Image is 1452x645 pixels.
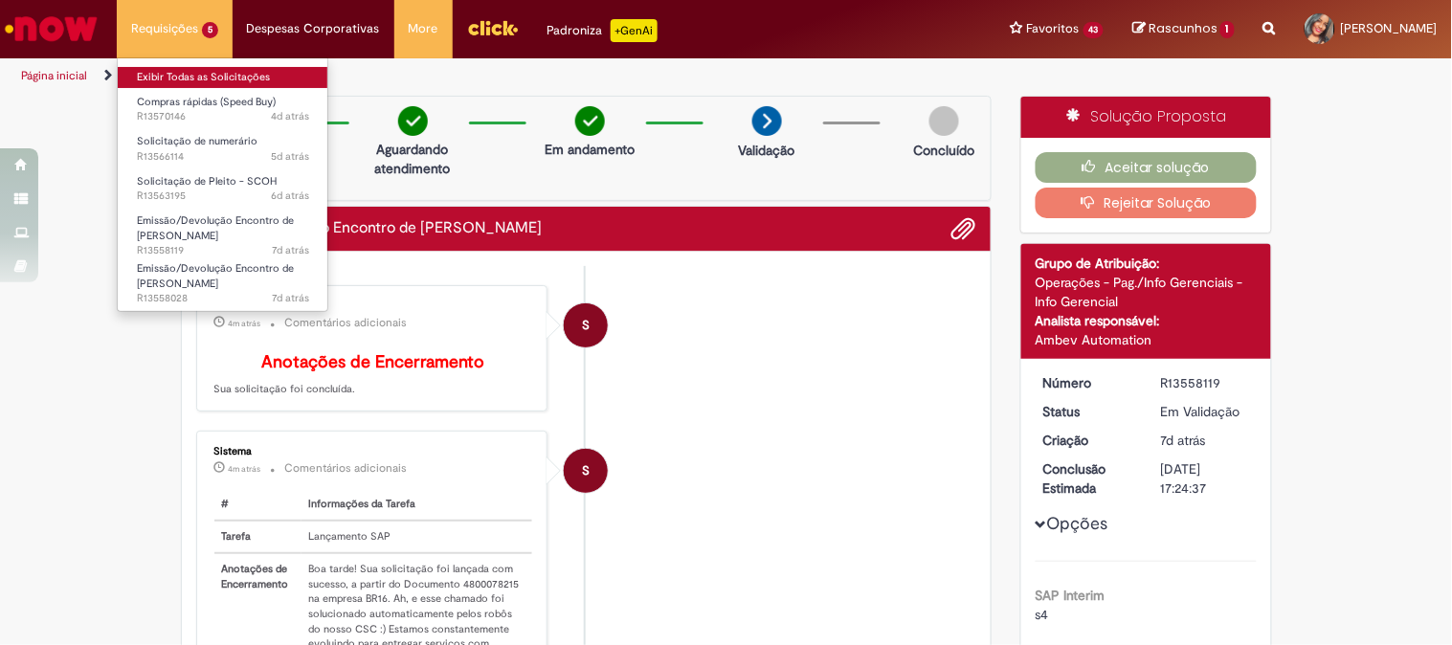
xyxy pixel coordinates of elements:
[1083,22,1105,38] span: 43
[1161,459,1250,498] div: [DATE] 17:24:37
[21,68,87,83] a: Página inicial
[1021,97,1271,138] div: Solução Proposta
[1036,152,1257,183] button: Aceitar solução
[302,489,533,521] th: Informações da Tarefa
[1220,21,1235,38] span: 1
[272,291,309,305] span: 7d atrás
[272,243,309,257] time: 23/09/2025 10:25:43
[229,463,261,475] span: 4m atrás
[1161,431,1250,450] div: 23/09/2025 10:25:41
[2,10,101,48] img: ServiceNow
[118,258,328,300] a: Aberto R13558028 : Emissão/Devolução Encontro de Contas Fornecedor
[14,58,953,94] ul: Trilhas de página
[214,353,533,397] p: Sua solicitação foi concluída.
[1029,459,1147,498] dt: Conclusão Estimada
[1036,254,1257,273] div: Grupo de Atribuição:
[547,19,658,42] div: Padroniza
[118,92,328,127] a: Aberto R13570146 : Compras rápidas (Speed Buy)
[1161,432,1206,449] span: 7d atrás
[137,149,309,165] span: R13566114
[214,489,302,521] th: #
[137,109,309,124] span: R13570146
[929,106,959,136] img: img-circle-grey.png
[367,140,459,178] p: Aguardando atendimento
[1132,20,1235,38] a: Rascunhos
[196,220,543,237] h2: Emissão/Devolução Encontro de Contas Fornecedor Histórico de tíquete
[1036,606,1049,623] span: s4
[564,449,608,493] div: System
[137,243,309,258] span: R13558119
[261,351,484,373] b: Anotações de Encerramento
[272,243,309,257] span: 7d atrás
[1036,330,1257,349] div: Ambev Automation
[118,131,328,167] a: Aberto R13566114 : Solicitação de numerário
[1029,373,1147,392] dt: Número
[913,141,974,160] p: Concluído
[398,106,428,136] img: check-circle-green.png
[272,291,309,305] time: 23/09/2025 10:15:42
[951,216,976,241] button: Adicionar anexos
[202,22,218,38] span: 5
[271,189,309,203] time: 24/09/2025 14:13:31
[214,300,533,312] div: Sistema
[137,261,294,291] span: Emissão/Devolução Encontro de [PERSON_NAME]
[752,106,782,136] img: arrow-next.png
[285,315,408,331] small: Comentários adicionais
[118,171,328,207] a: Aberto R13563195 : Solicitação de Pleito - SCOH
[271,149,309,164] span: 5d atrás
[271,109,309,123] span: 4d atrás
[229,463,261,475] time: 29/09/2025 15:39:16
[582,448,590,494] span: S
[1036,311,1257,330] div: Analista responsável:
[467,13,519,42] img: click_logo_yellow_360x200.png
[575,106,605,136] img: check-circle-green.png
[117,57,328,312] ul: Requisições
[1341,20,1438,36] span: [PERSON_NAME]
[1027,19,1080,38] span: Favoritos
[118,211,328,252] a: Aberto R13558119 : Emissão/Devolução Encontro de Contas Fornecedor
[131,19,198,38] span: Requisições
[137,95,276,109] span: Compras rápidas (Speed Buy)
[1161,402,1250,421] div: Em Validação
[1161,432,1206,449] time: 23/09/2025 10:25:41
[214,521,302,553] th: Tarefa
[1161,373,1250,392] div: R13558119
[611,19,658,42] p: +GenAi
[229,318,261,329] time: 29/09/2025 15:39:19
[302,521,533,553] td: Lançamento SAP
[1149,19,1217,37] span: Rascunhos
[229,318,261,329] span: 4m atrás
[1036,188,1257,218] button: Rejeitar Solução
[545,140,635,159] p: Em andamento
[1036,273,1257,311] div: Operações - Pag./Info Gerenciais - Info Gerencial
[1036,587,1106,604] b: SAP Interim
[137,291,309,306] span: R13558028
[271,109,309,123] time: 26/09/2025 11:33:14
[1029,402,1147,421] dt: Status
[118,67,328,88] a: Exibir Todas as Solicitações
[285,460,408,477] small: Comentários adicionais
[271,149,309,164] time: 25/09/2025 11:24:08
[247,19,380,38] span: Despesas Corporativas
[214,446,533,457] div: Sistema
[137,174,277,189] span: Solicitação de Pleito - SCOH
[271,189,309,203] span: 6d atrás
[137,213,294,243] span: Emissão/Devolução Encontro de [PERSON_NAME]
[137,189,309,204] span: R13563195
[739,141,795,160] p: Validação
[1029,431,1147,450] dt: Criação
[409,19,438,38] span: More
[582,302,590,348] span: S
[564,303,608,347] div: System
[137,134,257,148] span: Solicitação de numerário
